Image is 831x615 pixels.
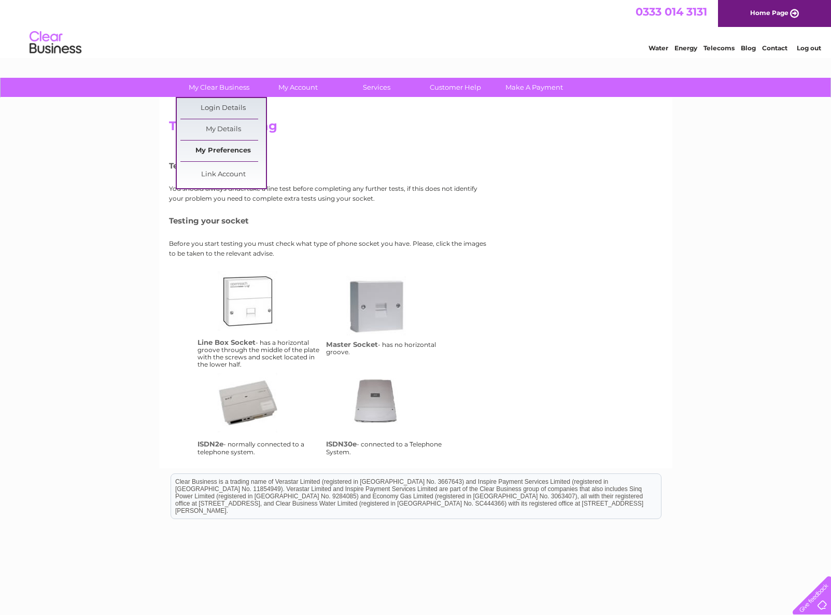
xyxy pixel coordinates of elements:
[195,370,323,458] td: - normally connected to a telephone system.
[326,440,357,448] h4: ISDN30e
[180,119,266,140] a: My Details
[326,340,378,348] h4: Master Socket
[218,271,301,354] a: lbs
[741,44,756,52] a: Blog
[195,269,323,371] td: - has a horizontal groove through the middle of the plate with the screws and socket located in t...
[491,78,577,97] a: Make A Payment
[255,78,341,97] a: My Account
[180,164,266,185] a: Link Account
[413,78,498,97] a: Customer Help
[169,239,490,258] p: Before you start testing you must check what type of phone socket you have. Please, click the ima...
[703,44,735,52] a: Telecoms
[169,119,663,138] h2: Troubleshooting
[797,44,821,52] a: Log out
[169,184,490,203] p: You should always undertake a line test before completing any further tests, if this does not ide...
[346,276,429,359] a: ms
[323,370,452,458] td: - connected to a Telephone System.
[180,98,266,119] a: Login Details
[29,27,82,59] img: logo.png
[674,44,697,52] a: Energy
[334,78,419,97] a: Services
[180,141,266,161] a: My Preferences
[176,78,262,97] a: My Clear Business
[649,44,668,52] a: Water
[346,373,429,456] a: isdn30e
[762,44,787,52] a: Contact
[169,216,490,225] h5: Testing your socket
[171,6,661,50] div: Clear Business is a trading name of Verastar Limited (registered in [GEOGRAPHIC_DATA] No. 3667643...
[198,440,223,448] h4: ISDN2e
[218,373,301,456] a: isdn2e
[323,269,452,371] td: - has no horizontal groove.
[636,5,707,18] a: 0333 014 3131
[169,161,490,170] h5: Testing your line
[198,338,256,346] h4: Line Box Socket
